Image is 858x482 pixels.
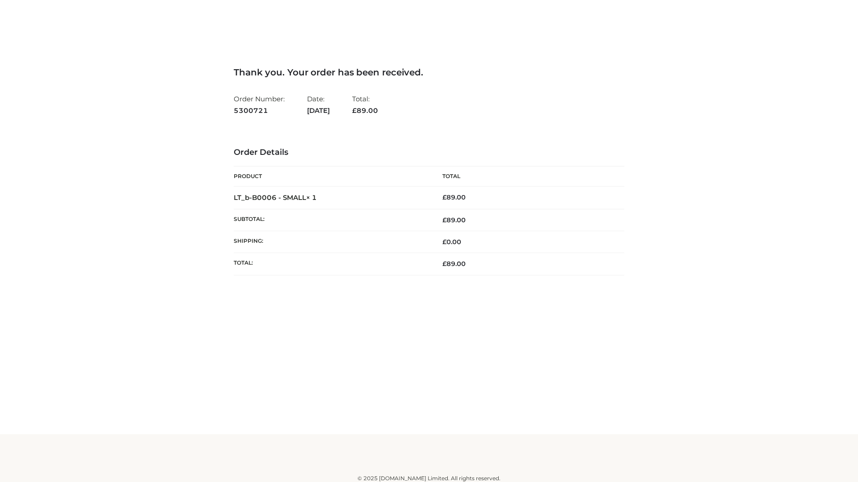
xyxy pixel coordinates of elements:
[442,193,446,201] span: £
[234,148,624,158] h3: Order Details
[234,166,429,187] th: Product
[352,106,378,115] span: 89.00
[442,238,446,246] span: £
[442,260,466,268] span: 89.00
[234,67,624,78] h3: Thank you. Your order has been received.
[429,166,624,187] th: Total
[352,91,378,118] li: Total:
[307,105,330,116] strong: [DATE]
[234,91,285,118] li: Order Number:
[307,91,330,118] li: Date:
[306,193,317,202] strong: × 1
[352,106,357,115] span: £
[234,209,429,231] th: Subtotal:
[234,193,317,202] strong: LT_b-B0006 - SMALL
[442,260,446,268] span: £
[442,193,466,201] bdi: 89.00
[442,216,446,224] span: £
[442,216,466,224] span: 89.00
[234,105,285,116] strong: 5300721
[234,253,429,275] th: Total:
[234,231,429,253] th: Shipping:
[442,238,461,246] bdi: 0.00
